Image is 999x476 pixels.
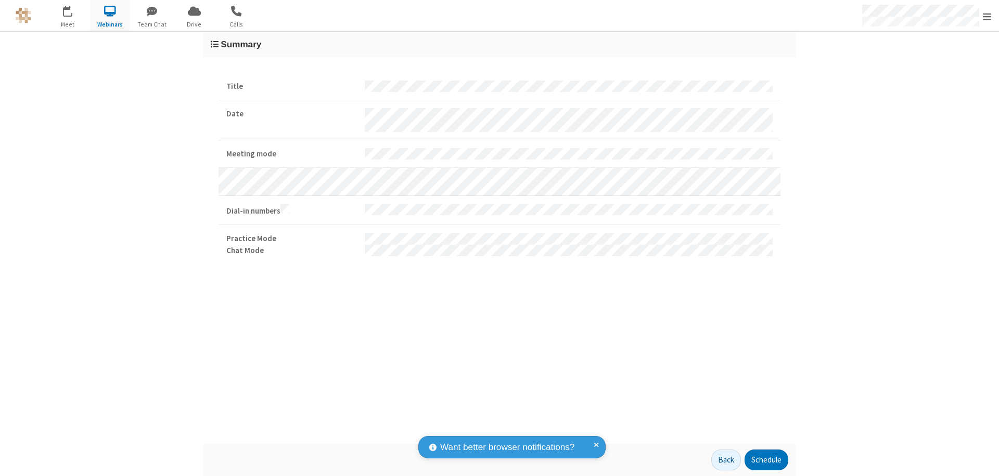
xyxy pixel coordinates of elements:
strong: Chat Mode [226,245,357,257]
img: QA Selenium DO NOT DELETE OR CHANGE [16,8,31,23]
span: Summary [221,39,261,49]
strong: Date [226,108,357,120]
strong: Practice Mode [226,233,357,245]
button: Schedule [745,449,788,470]
div: 3 [70,6,77,14]
strong: Dial-in numbers [226,204,357,217]
span: Calls [217,20,256,29]
span: Meet [48,20,87,29]
strong: Title [226,81,357,92]
strong: Meeting mode [226,148,357,160]
span: Webinars [91,20,130,29]
button: Back [711,449,741,470]
span: Drive [175,20,214,29]
iframe: Chat [973,449,991,469]
span: Want better browser notifications? [440,441,574,454]
span: Team Chat [133,20,172,29]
